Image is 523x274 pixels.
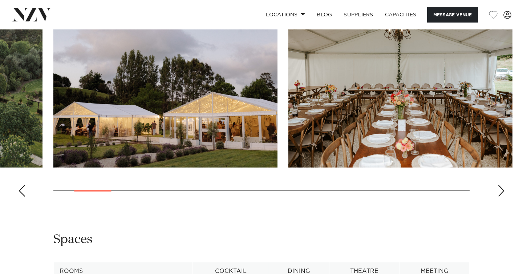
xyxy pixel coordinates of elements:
a: SUPPLIERS [338,7,379,23]
a: Locations [260,7,311,23]
button: Message Venue [427,7,478,23]
a: Capacities [379,7,422,23]
img: nzv-logo.png [12,8,51,21]
swiper-slide: 3 / 20 [288,3,512,168]
h2: Spaces [53,231,93,248]
a: BLOG [311,7,338,23]
swiper-slide: 2 / 20 [53,3,277,168]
